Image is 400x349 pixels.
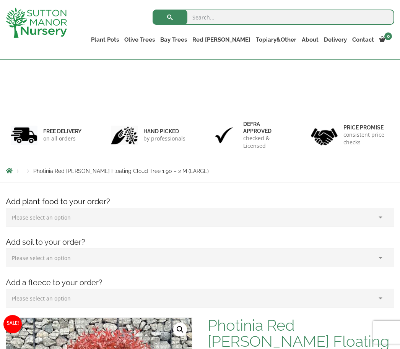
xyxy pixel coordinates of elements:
[384,32,392,40] span: 0
[158,34,190,45] a: Bay Trees
[343,131,390,146] p: consistent price checks
[243,121,289,134] h6: Defra approved
[43,128,81,135] h6: FREE DELIVERY
[243,134,289,150] p: checked & Licensed
[190,34,253,45] a: Red [PERSON_NAME]
[111,126,138,145] img: 2.jpg
[350,34,377,45] a: Contact
[377,34,394,45] a: 0
[321,34,350,45] a: Delivery
[88,34,122,45] a: Plant Pots
[11,126,37,145] img: 1.jpg
[6,8,67,38] img: logo
[33,168,209,174] span: Photinia Red [PERSON_NAME] Floating Cloud Tree 1.90 – 2 M (LARGE)
[299,34,321,45] a: About
[173,323,187,336] a: View full-screen image gallery
[122,34,158,45] a: Olive Trees
[253,34,299,45] a: Topiary&Other
[6,168,394,174] nav: Breadcrumbs
[143,135,185,142] p: by professionals
[153,10,394,25] input: Search...
[143,128,185,135] h6: hand picked
[3,315,22,333] span: Sale!
[211,126,237,145] img: 3.jpg
[343,124,390,131] h6: Price promise
[43,135,81,142] p: on all orders
[311,123,338,147] img: 4.jpg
